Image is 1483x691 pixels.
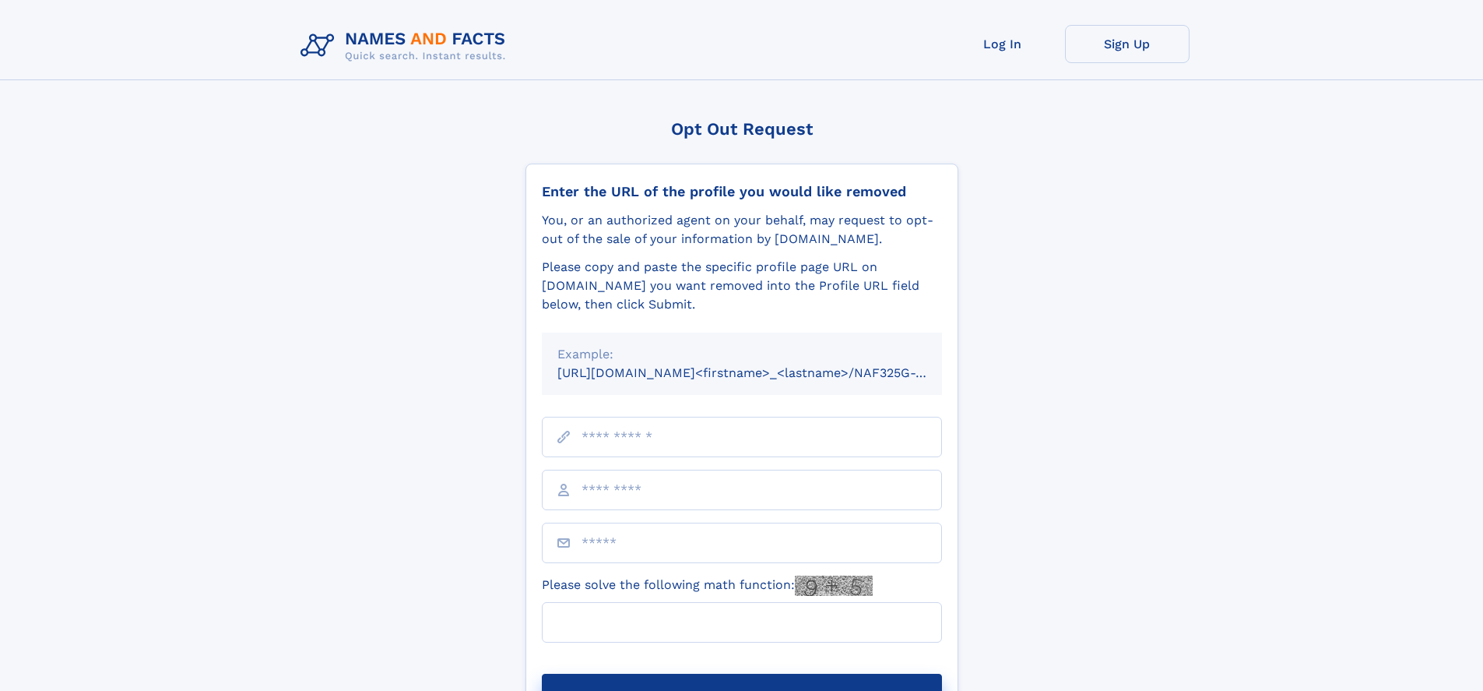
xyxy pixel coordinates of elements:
[542,183,942,200] div: Enter the URL of the profile you would like removed
[557,345,926,364] div: Example:
[1065,25,1190,63] a: Sign Up
[940,25,1065,63] a: Log In
[542,211,942,249] div: You, or an authorized agent on your behalf, may request to opt-out of the sale of your informatio...
[542,576,873,596] label: Please solve the following math function:
[525,119,958,139] div: Opt Out Request
[294,25,518,67] img: Logo Names and Facts
[557,365,972,380] small: [URL][DOMAIN_NAME]<firstname>_<lastname>/NAF325G-xxxxxxxx
[542,258,942,314] div: Please copy and paste the specific profile page URL on [DOMAIN_NAME] you want removed into the Pr...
